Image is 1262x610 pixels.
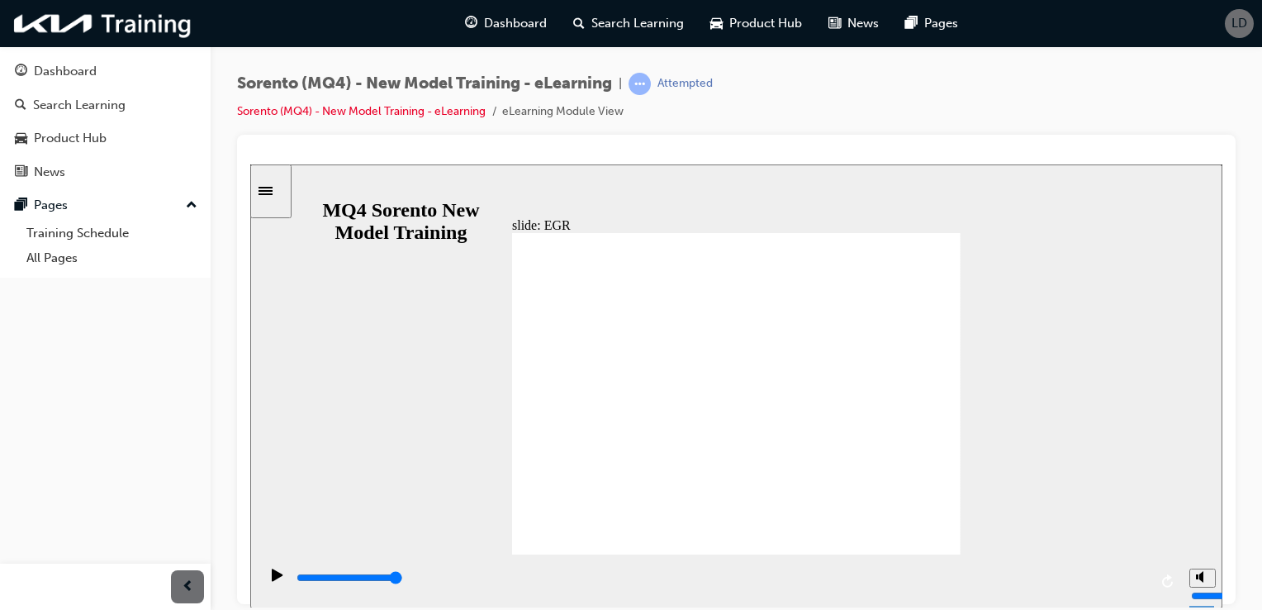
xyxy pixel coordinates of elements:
img: kia-training [8,7,198,41]
span: Search Learning [591,14,684,33]
a: search-iconSearch Learning [560,7,697,41]
span: Product Hub [729,14,802,33]
a: Dashboard [7,56,204,87]
a: pages-iconPages [892,7,971,41]
a: Product Hub [7,123,204,154]
div: Dashboard [34,62,97,81]
span: news-icon [15,165,27,180]
span: guage-icon [15,64,27,79]
div: News [34,163,65,182]
input: slide progress [46,407,153,420]
span: Dashboard [484,14,547,33]
span: Pages [924,14,958,33]
li: eLearning Module View [502,102,624,122]
span: car-icon [710,13,723,34]
span: guage-icon [465,13,477,34]
div: Pages [34,196,68,215]
a: All Pages [20,245,204,271]
span: | [619,74,622,93]
span: car-icon [15,131,27,146]
button: Pages [7,190,204,221]
div: Search Learning [33,96,126,115]
div: playback controls [8,390,931,444]
span: Sorento (MQ4) - New Model Training - eLearning [237,74,612,93]
span: pages-icon [15,198,27,213]
button: play/pause [8,403,36,431]
button: DashboardSearch LearningProduct HubNews [7,53,204,190]
div: Product Hub [34,129,107,148]
a: News [7,157,204,188]
input: volume [941,425,1047,438]
span: prev-icon [182,577,194,598]
button: LD [1225,9,1254,38]
span: search-icon [573,13,585,34]
button: replay [906,405,931,430]
div: misc controls [931,390,964,444]
span: learningRecordVerb_ATTEMPT-icon [629,73,651,95]
a: news-iconNews [815,7,892,41]
span: search-icon [15,98,26,113]
div: Attempted [657,76,713,92]
a: Search Learning [7,90,204,121]
a: Training Schedule [20,221,204,246]
button: volume [939,404,965,423]
span: up-icon [186,195,197,217]
span: news-icon [828,13,841,34]
span: pages-icon [905,13,918,34]
a: guage-iconDashboard [452,7,560,41]
a: Sorento (MQ4) - New Model Training - eLearning [237,104,486,118]
a: car-iconProduct Hub [697,7,815,41]
span: LD [1231,14,1247,33]
span: News [847,14,879,33]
